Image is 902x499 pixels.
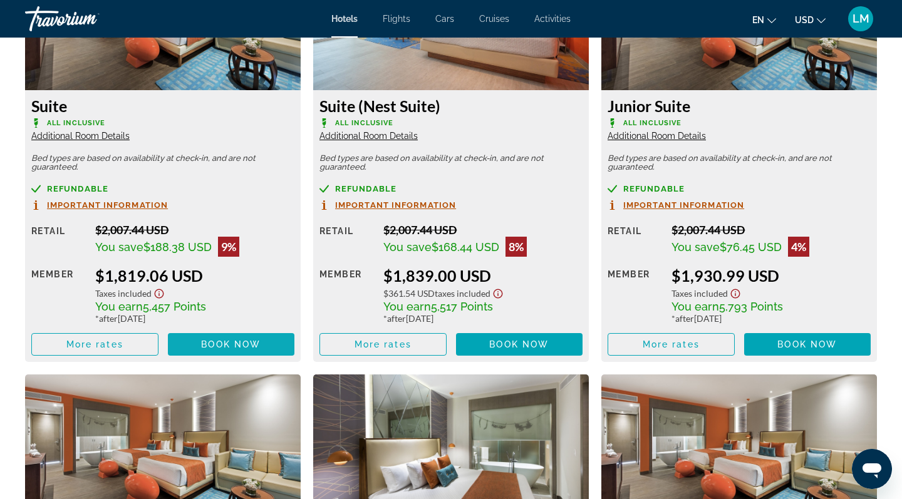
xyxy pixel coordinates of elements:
span: $361.54 USD [383,288,435,299]
button: Show Taxes and Fees disclaimer [152,285,167,299]
div: $1,839.00 USD [383,266,583,285]
span: Book now [777,339,837,349]
h3: Suite [31,96,294,115]
span: Important Information [47,201,168,209]
p: Bed types are based on availability at check-in, and are not guaranteed. [608,154,871,172]
div: * [DATE] [671,313,871,324]
a: Travorium [25,3,150,35]
button: Book now [744,333,871,356]
div: Retail [31,223,86,257]
span: after [675,313,694,324]
span: You save [95,240,143,254]
a: Hotels [331,14,358,24]
button: More rates [319,333,447,356]
a: Flights [383,14,410,24]
button: Book now [456,333,583,356]
span: You save [383,240,432,254]
button: Show Taxes and Fees disclaimer [490,285,505,299]
button: More rates [608,333,735,356]
span: More rates [66,339,123,349]
span: LM [853,13,869,25]
span: You earn [95,300,143,313]
div: Member [608,266,662,324]
div: * [DATE] [383,313,583,324]
span: You earn [671,300,719,313]
h3: Suite (Nest Suite) [319,96,583,115]
span: Taxes included [671,288,728,299]
span: Taxes included [435,288,490,299]
span: 5,457 Points [143,300,206,313]
div: Member [319,266,374,324]
span: after [99,313,118,324]
span: Additional Room Details [319,131,418,141]
button: Book now [168,333,295,356]
span: Additional Room Details [31,131,130,141]
a: Cars [435,14,454,24]
h3: Junior Suite [608,96,871,115]
div: 8% [505,237,527,257]
span: 5,793 Points [719,300,783,313]
div: Member [31,266,86,324]
span: Additional Room Details [608,131,706,141]
button: Important Information [319,200,456,210]
span: Refundable [623,185,685,193]
div: Retail [319,223,374,257]
span: You earn [383,300,431,313]
button: Important Information [31,200,168,210]
button: More rates [31,333,158,356]
span: Refundable [47,185,108,193]
p: Bed types are based on availability at check-in, and are not guaranteed. [319,154,583,172]
a: Refundable [608,184,871,193]
span: All Inclusive [335,119,393,127]
div: * [DATE] [95,313,294,324]
button: Change language [752,11,776,29]
span: Book now [489,339,549,349]
span: Taxes included [95,288,152,299]
span: Important Information [335,201,456,209]
a: Refundable [319,184,583,193]
div: 9% [218,237,239,257]
span: $188.38 USD [143,240,212,254]
a: Activities [534,14,571,24]
div: $1,930.99 USD [671,266,871,285]
p: Bed types are based on availability at check-in, and are not guaranteed. [31,154,294,172]
span: Refundable [335,185,397,193]
div: $2,007.44 USD [671,223,871,237]
span: All Inclusive [47,119,105,127]
span: USD [795,15,814,25]
a: Refundable [31,184,294,193]
span: en [752,15,764,25]
div: $2,007.44 USD [95,223,294,237]
button: Change currency [795,11,826,29]
span: Book now [201,339,261,349]
span: You save [671,240,720,254]
iframe: Button to launch messaging window [852,449,892,489]
button: User Menu [844,6,877,32]
span: after [387,313,406,324]
span: More rates [355,339,412,349]
span: Important Information [623,201,744,209]
button: Important Information [608,200,744,210]
div: 4% [788,237,809,257]
div: $2,007.44 USD [383,223,583,237]
a: Cruises [479,14,509,24]
span: 5,517 Points [431,300,493,313]
span: $168.44 USD [432,240,499,254]
div: $1,819.06 USD [95,266,294,285]
button: Show Taxes and Fees disclaimer [728,285,743,299]
span: All Inclusive [623,119,682,127]
div: Retail [608,223,662,257]
span: More rates [643,339,700,349]
span: $76.45 USD [720,240,782,254]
